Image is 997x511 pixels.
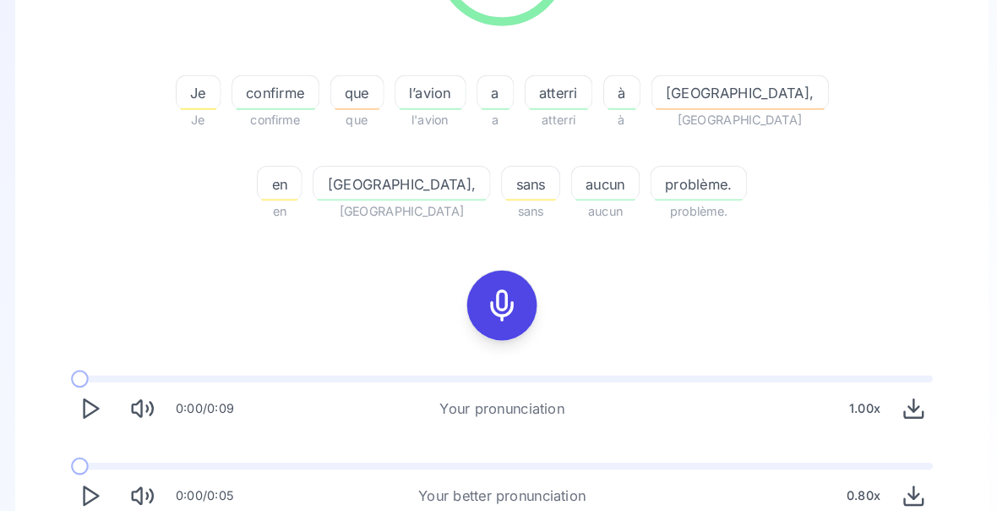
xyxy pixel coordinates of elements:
[475,80,509,101] span: a
[316,168,487,189] span: [GEOGRAPHIC_DATA],
[828,379,872,413] div: 1.00 x
[395,80,463,101] span: l’avion
[183,387,239,404] div: 0:00 / 0:09
[332,73,384,107] button: que
[315,195,488,215] span: [GEOGRAPHIC_DATA]
[520,73,586,107] button: atterri
[644,80,814,101] span: [GEOGRAPHIC_DATA],
[521,80,586,101] span: atterri
[262,168,304,189] span: en
[183,472,238,489] div: 0:00 / 0:05
[183,80,226,101] span: Je
[417,470,580,491] div: Your better pronunciation
[643,107,815,127] span: [GEOGRAPHIC_DATA]
[565,195,632,215] span: aucun
[643,168,735,189] span: problème.
[498,195,555,215] span: sans
[132,377,169,415] button: Mute
[395,107,464,127] span: l'avion
[237,107,322,127] span: confirme
[879,377,916,415] button: Download audio
[642,161,736,195] button: problème.
[565,161,632,195] button: aucun
[498,168,554,189] span: sans
[597,73,633,107] button: à
[879,462,916,499] button: Download audio
[597,107,633,127] span: à
[566,168,631,189] span: aucun
[825,464,872,497] div: 0.80 x
[81,462,118,499] button: Play
[315,161,488,195] button: [GEOGRAPHIC_DATA],
[261,161,305,195] button: en
[395,73,464,107] button: l’avion
[332,107,384,127] span: que
[183,107,226,127] span: Je
[237,80,321,101] span: confirme
[597,80,632,101] span: à
[643,73,815,107] button: [GEOGRAPHIC_DATA],
[261,195,305,215] span: en
[333,80,384,101] span: que
[474,107,510,127] span: a
[474,73,510,107] button: a
[237,73,322,107] button: confirme
[498,161,555,195] button: sans
[183,73,226,107] button: Je
[439,386,559,406] div: Your pronunciation
[81,377,118,415] button: Play
[642,195,736,215] span: problème.
[132,462,169,499] button: Mute
[520,107,586,127] span: atterri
